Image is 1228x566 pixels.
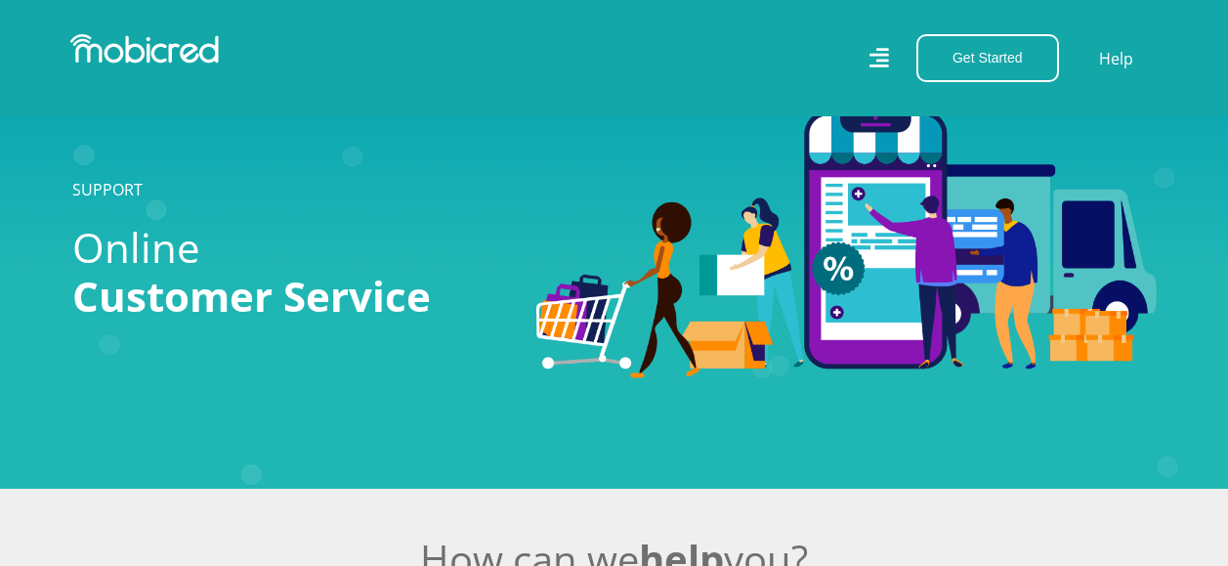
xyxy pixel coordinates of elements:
[72,268,431,324] span: Customer Service
[72,223,507,322] h1: Online
[72,179,143,200] a: SUPPORT
[70,34,219,64] img: Mobicred
[916,34,1059,82] button: Get Started
[1098,46,1134,71] a: Help
[536,110,1157,378] img: Categories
